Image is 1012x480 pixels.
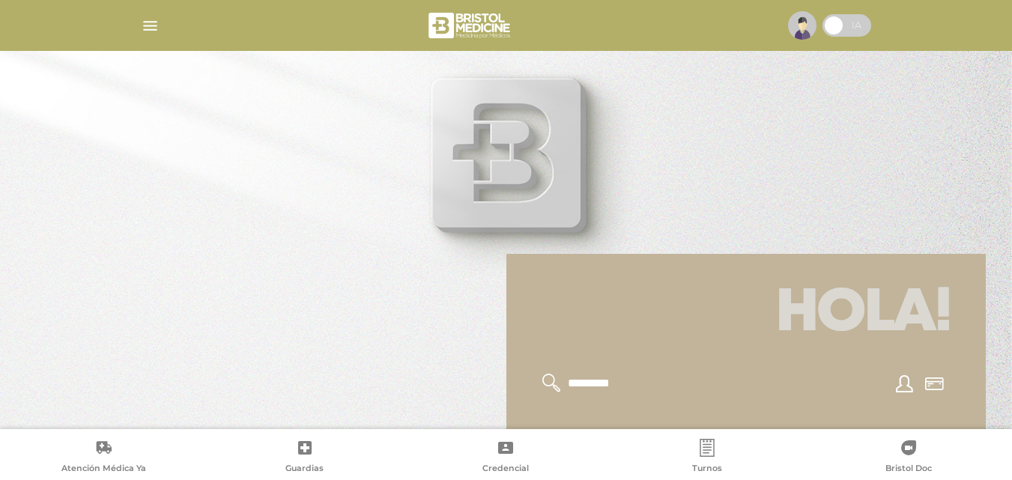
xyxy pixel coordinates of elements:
[482,463,529,476] span: Credencial
[405,439,607,477] a: Credencial
[692,463,722,476] span: Turnos
[426,7,515,43] img: bristol-medicine-blanco.png
[285,463,324,476] span: Guardias
[3,439,204,477] a: Atención Médica Ya
[524,272,968,356] h1: Hola!
[141,16,160,35] img: Cober_menu-lines-white.svg
[788,11,816,40] img: profile-placeholder.svg
[607,439,808,477] a: Turnos
[808,439,1009,477] a: Bristol Doc
[204,439,406,477] a: Guardias
[885,463,932,476] span: Bristol Doc
[61,463,146,476] span: Atención Médica Ya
